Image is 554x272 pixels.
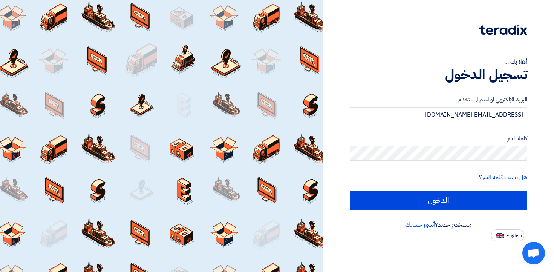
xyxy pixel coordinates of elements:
[350,95,528,104] label: البريد الإلكتروني او اسم المستخدم
[479,25,527,35] img: Teradix logo
[350,57,528,66] div: أهلا بك ...
[479,173,527,182] a: هل نسيت كلمة السر؟
[350,107,528,122] input: أدخل بريد العمل الإلكتروني او اسم المستخدم الخاص بك ...
[491,229,524,241] button: English
[350,134,528,143] label: كلمة السر
[506,233,522,238] span: English
[350,220,528,229] div: مستخدم جديد؟
[350,191,528,210] input: الدخول
[350,66,528,83] h1: تسجيل الدخول
[405,220,435,229] a: أنشئ حسابك
[522,242,545,264] div: Open chat
[496,233,504,238] img: en-US.png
